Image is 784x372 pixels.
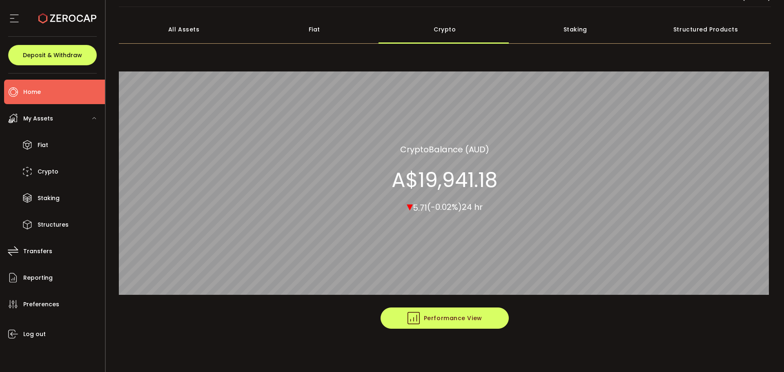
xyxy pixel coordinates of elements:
span: My Assets [23,113,53,125]
div: Crypto [380,15,510,44]
button: Performance View [381,307,509,329]
span: Fiat [38,139,48,151]
span: ▾ [407,197,413,215]
span: Crypto [400,143,429,155]
iframe: Chat Widget [743,333,784,372]
span: (-0.02%) [427,201,462,213]
span: Performance View [408,312,482,324]
div: All Assets [119,15,249,44]
span: Deposit & Withdraw [23,52,82,58]
section: A$19,941.18 [392,167,498,192]
span: Transfers [23,245,52,257]
span: Reporting [23,272,53,284]
span: Home [23,86,41,98]
section: Balance (AUD) [400,143,489,155]
span: 24 hr [462,201,483,213]
button: Deposit & Withdraw [8,45,97,65]
span: Preferences [23,298,59,310]
div: Staking [510,15,641,44]
span: Staking [38,192,60,204]
div: Fiat [249,15,380,44]
span: Crypto [38,166,58,178]
div: Structured Products [641,15,771,44]
span: 5.71 [413,202,427,213]
span: Structures [38,219,69,231]
span: Log out [23,328,46,340]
